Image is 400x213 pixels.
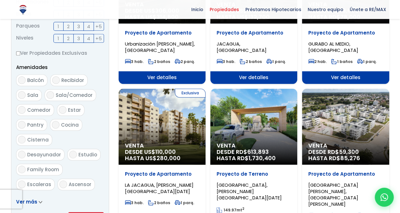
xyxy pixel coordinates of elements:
[217,171,291,177] p: Proyecto de Terreno
[188,5,206,14] span: Inicio
[157,154,181,162] span: 280,000
[125,14,199,20] span: HASTA US$
[78,151,97,158] span: Estudio
[61,77,84,84] span: Recibidor
[125,8,199,20] span: DESDE US$
[125,200,144,205] span: 3 hab.
[87,22,90,30] span: 4
[125,182,194,195] span: LA JACAGUA, [PERSON_NAME][GEOGRAPHIC_DATA][DATE]
[16,34,34,43] span: Niveles
[27,107,51,113] span: Comedor
[67,22,70,30] span: 2
[16,198,42,205] a: Ver más
[59,180,67,188] input: Ascensor
[210,71,297,84] span: Ver detalles
[16,49,104,57] label: Ver Propiedades Exclusivas
[308,182,358,207] span: [GEOGRAPHIC_DATA][PERSON_NAME], [GEOGRAPHIC_DATA][PERSON_NAME]
[18,91,26,99] input: Sala
[331,59,353,64] span: 1 baños
[18,136,26,143] input: Cisterna
[18,121,26,128] input: Pantry
[206,5,242,14] span: Propiedades
[247,148,269,156] span: 613,893
[217,182,282,201] span: [GEOGRAPHIC_DATA], [PERSON_NAME][GEOGRAPHIC_DATA][DATE]
[125,149,199,161] span: DESDE US$
[95,34,102,42] span: +5
[308,14,383,20] span: HASTA RD$
[217,8,291,20] span: DESDE US$
[308,171,383,177] p: Proyecto de Apartamento
[18,106,26,114] input: Comedor
[56,92,93,98] span: Sala/Comedor
[175,200,194,205] span: 1 parq.
[95,22,102,30] span: +5
[87,34,90,42] span: 4
[125,41,195,53] span: Urbanización [PERSON_NAME], [GEOGRAPHIC_DATA]
[217,149,291,161] span: DESDE RD$
[61,122,79,128] span: Cocina
[340,154,360,162] span: 85,276
[125,142,199,149] span: Venta
[305,5,347,14] span: Nuestro equipo
[16,63,104,71] p: Amenidades
[27,151,61,158] span: Desayunador
[18,180,26,188] input: Escaleras
[224,207,237,213] span: 149.97
[266,59,286,64] span: 1 parq.
[125,171,199,177] p: Proyecto de Apartamento
[77,34,80,42] span: 3
[27,122,44,128] span: Pantry
[77,22,80,30] span: 3
[52,76,60,84] input: Recibidor
[308,8,383,20] span: DESDE RD$
[125,30,199,36] p: Proyecto de Apartamento
[68,107,81,113] span: Estar
[242,206,244,211] sup: 2
[217,59,235,64] span: 3 hab.
[242,5,305,14] span: Préstamos Hipotecarios
[18,76,26,84] input: Balcón
[148,200,170,205] span: 2 baños
[52,121,59,128] input: Cocina
[46,91,54,99] input: Sala/Comedor
[308,149,383,161] span: DESDE RD$
[302,71,389,84] span: Ver detalles
[175,59,195,64] span: 2 parq.
[27,92,38,98] span: Sala
[148,59,170,64] span: 2 baños
[17,4,28,15] img: Logo de REMAX
[58,34,59,42] span: 1
[18,151,26,158] input: Desayunador
[308,30,383,36] p: Proyecto de Apartamento
[69,151,77,158] input: Estudio
[58,22,59,30] span: 1
[16,51,20,55] input: Ver Propiedades Exclusivas
[27,136,49,143] span: Cisterna
[217,207,244,213] span: mt
[119,71,206,84] span: Ver detalles
[69,181,91,188] span: Ascensor
[125,59,144,64] span: 3 hab.
[67,34,70,42] span: 2
[59,106,66,114] input: Estar
[339,148,359,156] span: 59,300
[155,148,176,156] span: 110,000
[240,59,262,64] span: 2 baños
[27,166,59,173] span: Family Room
[308,155,383,161] span: HASTA RD$
[217,14,291,20] span: HASTA US$
[308,142,383,149] span: Venta
[249,154,276,162] span: 1,730,400
[217,41,267,53] span: JACAGUA, [GEOGRAPHIC_DATA]
[16,198,37,205] span: Ver más
[357,59,377,64] span: 1 parq.
[175,89,206,97] span: Exclusiva
[16,22,40,31] span: Parqueos
[217,30,291,36] p: Proyecto de Apartamento
[217,155,291,161] span: HASTA RD$
[347,5,389,14] span: Únete a RE/MAX
[27,181,51,188] span: Escaleras
[217,142,291,149] span: Venta
[18,166,26,173] input: Family Room
[308,59,327,64] span: 2 hab.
